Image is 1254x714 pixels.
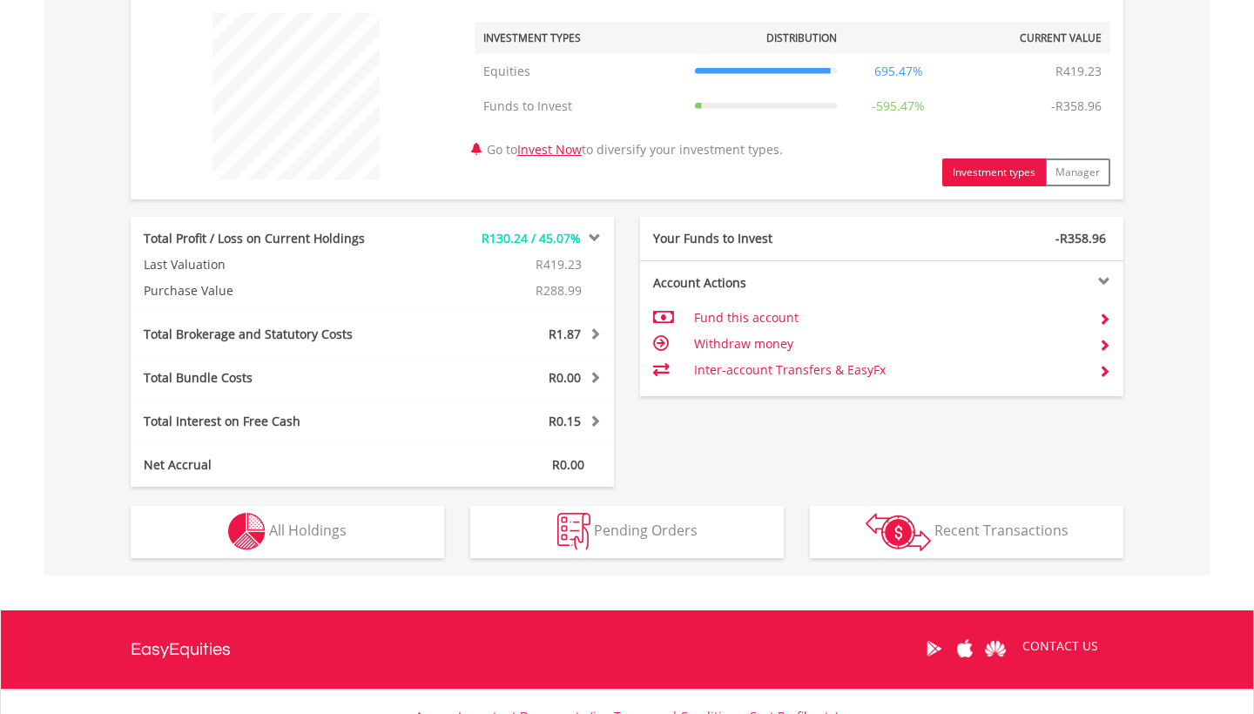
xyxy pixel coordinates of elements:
div: Purchase Value [131,282,373,300]
span: R288.99 [536,282,582,299]
span: R1.87 [549,326,581,342]
th: Current Value [951,22,1110,54]
td: R419.23 [1047,54,1110,89]
button: Investment types [942,158,1046,186]
td: 695.47% [846,54,952,89]
span: -R358.96 [1055,230,1106,246]
img: holdings-wht.png [228,513,266,550]
a: EasyEquities [131,610,231,689]
td: Inter-account Transfers & EasyFx [694,357,1085,383]
img: transactions-zar-wht.png [866,513,931,551]
div: Total Bundle Costs [131,369,413,387]
div: Last Valuation [131,256,373,273]
span: R130.24 / 45.07% [482,230,581,246]
td: Withdraw money [694,331,1085,357]
span: All Holdings [269,521,347,540]
span: Recent Transactions [934,521,1069,540]
button: Pending Orders [470,506,784,558]
div: Account Actions [640,274,882,292]
td: -595.47% [846,89,952,124]
div: Net Accrual [131,456,413,474]
a: CONTACT US [1010,622,1110,670]
span: Pending Orders [594,521,698,540]
td: -R358.96 [1042,89,1110,124]
div: Total Profit / Loss on Current Holdings [131,230,413,247]
button: Manager [1045,158,1110,186]
td: Funds to Invest [475,89,686,124]
th: Investment Types [475,22,686,54]
span: R0.15 [549,413,581,429]
a: Invest Now [517,141,582,158]
div: Go to to diversify your investment types. [462,4,1123,186]
div: Total Brokerage and Statutory Costs [131,326,413,343]
span: R0.00 [552,456,584,473]
img: pending_instructions-wht.png [557,513,590,550]
span: R419.23 [536,256,582,273]
span: R0.00 [549,369,581,386]
button: All Holdings [131,506,444,558]
a: Huawei [980,622,1010,676]
button: Recent Transactions [810,506,1123,558]
div: Distribution [766,30,837,45]
td: Equities [475,54,686,89]
div: Total Interest on Free Cash [131,413,413,430]
a: Google Play [919,622,949,676]
td: Fund this account [694,305,1085,331]
div: Your Funds to Invest [640,230,882,247]
a: Apple [949,622,980,676]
